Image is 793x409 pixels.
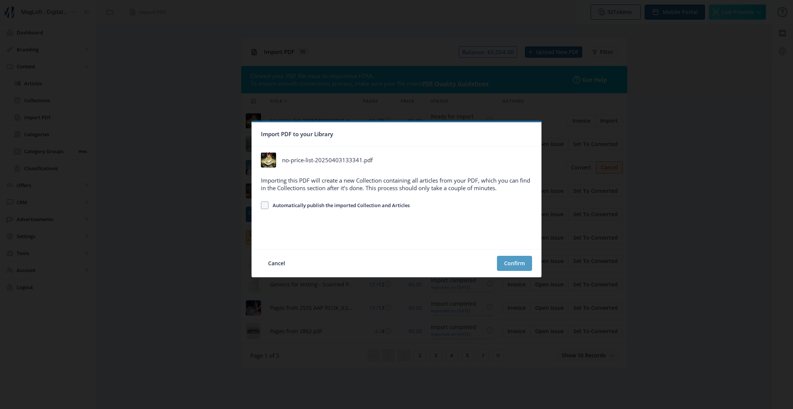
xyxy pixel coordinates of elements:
[282,156,373,164] div: no-price-list-20250403133341.pdf
[497,256,532,271] button: Confirm
[261,152,276,168] img: 6650185c-8fc4-490e-b993-a8b6e929c230.jpg
[252,122,541,146] nb-card-header: Import PDF to your Library
[268,201,410,210] span: Automatically publish the imported Collection and Articles
[261,177,532,192] div: Importing this PDF will create a new Collection containing all articles from your PDF, which you ...
[261,256,292,271] button: Cancel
